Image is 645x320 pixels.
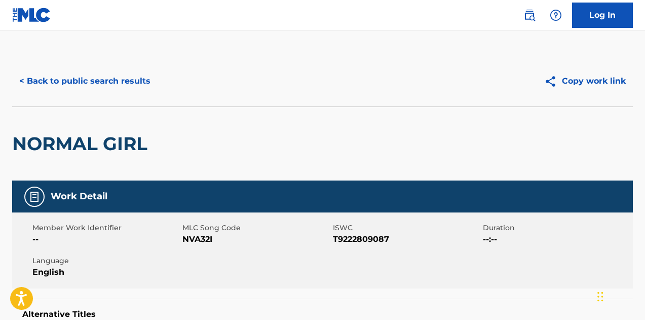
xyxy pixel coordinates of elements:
[333,233,480,245] span: T9222809087
[28,191,41,203] img: Work Detail
[519,5,540,25] a: Public Search
[594,271,645,320] iframe: Chat Widget
[12,132,153,155] h2: NORMAL GIRL
[32,223,180,233] span: Member Work Identifier
[12,8,51,22] img: MLC Logo
[572,3,633,28] a: Log In
[546,5,566,25] div: Help
[51,191,107,202] h5: Work Detail
[333,223,480,233] span: ISWC
[537,68,633,94] button: Copy work link
[597,281,603,312] div: Drag
[483,233,630,245] span: --:--
[32,266,180,278] span: English
[523,9,536,21] img: search
[550,9,562,21] img: help
[544,75,562,88] img: Copy work link
[182,223,330,233] span: MLC Song Code
[32,233,180,245] span: --
[12,68,158,94] button: < Back to public search results
[182,233,330,245] span: NVA32I
[32,256,180,266] span: Language
[483,223,630,233] span: Duration
[22,309,623,319] h5: Alternative Titles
